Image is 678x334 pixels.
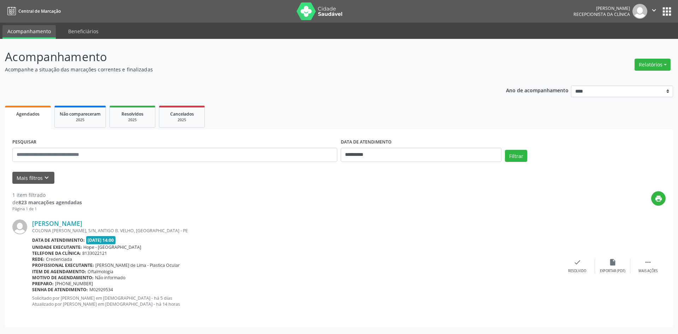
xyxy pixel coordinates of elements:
[89,287,113,293] span: M02929534
[83,244,141,250] span: Hope - [GEOGRAPHIC_DATA]
[650,6,658,14] i: 
[95,275,125,281] span: Não informado
[32,250,81,256] b: Telefone da clínica:
[12,199,82,206] div: de
[32,287,88,293] b: Senha de atendimento:
[16,111,40,117] span: Agendados
[635,59,671,71] button: Relatórios
[2,25,56,39] a: Acompanhamento
[647,4,661,19] button: 
[32,295,560,307] p: Solicitado por [PERSON_NAME] em [DEMOGRAPHIC_DATA] - há 5 dias Atualizado por [PERSON_NAME] em [D...
[32,256,44,262] b: Rede:
[88,269,113,275] span: Oftalmologia
[651,191,666,206] button: print
[12,172,54,184] button: Mais filtroskeyboard_arrow_down
[32,219,82,227] a: [PERSON_NAME]
[12,219,27,234] img: img
[505,150,527,162] button: Filtrar
[568,269,586,274] div: Resolvido
[95,262,180,268] span: [PERSON_NAME] de Lima - Plastica Ocular
[341,137,392,148] label: DATA DE ATENDIMENTO
[121,111,143,117] span: Resolvidos
[18,8,61,14] span: Central de Marcação
[5,48,472,66] p: Acompanhamento
[43,174,50,182] i: keyboard_arrow_down
[12,137,36,148] label: PESQUISAR
[32,244,82,250] b: Unidade executante:
[32,281,54,287] b: Preparo:
[82,250,107,256] span: 8133022121
[644,258,652,266] i: 
[573,258,581,266] i: check
[600,269,625,274] div: Exportar (PDF)
[573,11,630,17] span: Recepcionista da clínica
[12,206,82,212] div: Página 1 de 1
[55,281,93,287] span: [PHONE_NUMBER]
[86,236,116,244] span: [DATE] 14:00
[32,269,86,275] b: Item de agendamento:
[18,199,82,206] strong: 823 marcações agendadas
[32,228,560,234] div: COLONIA [PERSON_NAME], S/N, ANTIGO B. VELHO, [GEOGRAPHIC_DATA] - PE
[655,195,662,203] i: print
[60,117,101,123] div: 2025
[115,117,150,123] div: 2025
[60,111,101,117] span: Não compareceram
[12,191,82,199] div: 1 item filtrado
[32,262,94,268] b: Profissional executante:
[5,66,472,73] p: Acompanhe a situação das marcações correntes e finalizadas
[632,4,647,19] img: img
[170,111,194,117] span: Cancelados
[32,237,85,243] b: Data de atendimento:
[5,5,61,17] a: Central de Marcação
[63,25,103,37] a: Beneficiários
[661,5,673,18] button: apps
[609,258,617,266] i: insert_drive_file
[506,86,569,94] p: Ano de acompanhamento
[46,256,72,262] span: Credenciada
[573,5,630,11] div: [PERSON_NAME]
[638,269,658,274] div: Mais ações
[164,117,200,123] div: 2025
[32,275,94,281] b: Motivo de agendamento:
